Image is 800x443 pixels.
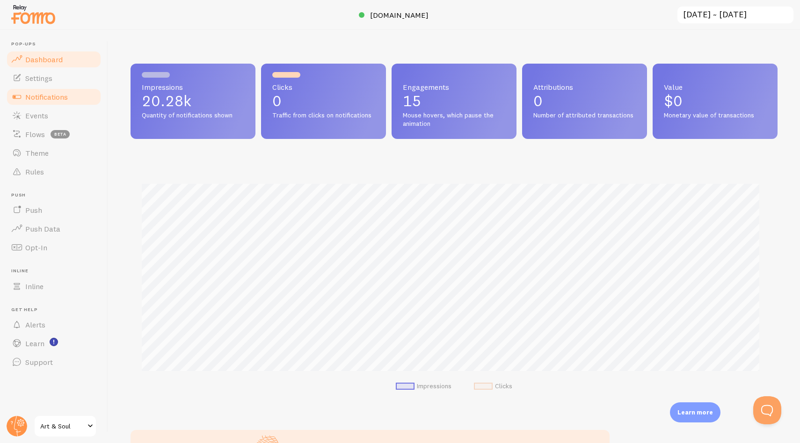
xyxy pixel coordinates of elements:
a: Push [6,201,102,219]
p: 0 [533,94,636,109]
a: Inline [6,277,102,296]
a: Push Data [6,219,102,238]
span: Clicks [272,83,375,91]
span: Settings [25,73,52,83]
span: Mouse hovers, which pause the animation [403,111,505,128]
span: Impressions [142,83,244,91]
span: Learn [25,339,44,348]
img: fomo-relay-logo-orange.svg [10,2,57,26]
span: $0 [664,92,683,110]
a: Flows beta [6,125,102,144]
a: Events [6,106,102,125]
span: Dashboard [25,55,63,64]
span: Theme [25,148,49,158]
li: Clicks [474,382,512,391]
span: Events [25,111,48,120]
span: Push [11,192,102,198]
span: Push [25,205,42,215]
span: Attributions [533,83,636,91]
p: 0 [272,94,375,109]
a: Alerts [6,315,102,334]
p: Learn more [677,408,713,417]
span: Inline [11,268,102,274]
span: Notifications [25,92,68,102]
a: Notifications [6,87,102,106]
span: Traffic from clicks on notifications [272,111,375,120]
span: Pop-ups [11,41,102,47]
span: Inline [25,282,44,291]
p: 20.28k [142,94,244,109]
span: Rules [25,167,44,176]
svg: <p>Watch New Feature Tutorials!</p> [50,338,58,346]
span: Engagements [403,83,505,91]
a: Rules [6,162,102,181]
a: Theme [6,144,102,162]
span: Quantity of notifications shown [142,111,244,120]
p: 15 [403,94,505,109]
span: Number of attributed transactions [533,111,636,120]
a: Dashboard [6,50,102,69]
a: Opt-In [6,238,102,257]
div: Learn more [670,402,720,422]
span: Flows [25,130,45,139]
iframe: Help Scout Beacon - Open [753,396,781,424]
span: Support [25,357,53,367]
a: Learn [6,334,102,353]
a: Settings [6,69,102,87]
span: Push Data [25,224,60,233]
li: Impressions [396,382,451,391]
span: Alerts [25,320,45,329]
a: Support [6,353,102,371]
span: Value [664,83,766,91]
a: Art & Soul [34,415,97,437]
span: Art & Soul [40,421,85,432]
span: Monetary value of transactions [664,111,766,120]
span: beta [51,130,70,138]
span: Opt-In [25,243,47,252]
span: Get Help [11,307,102,313]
